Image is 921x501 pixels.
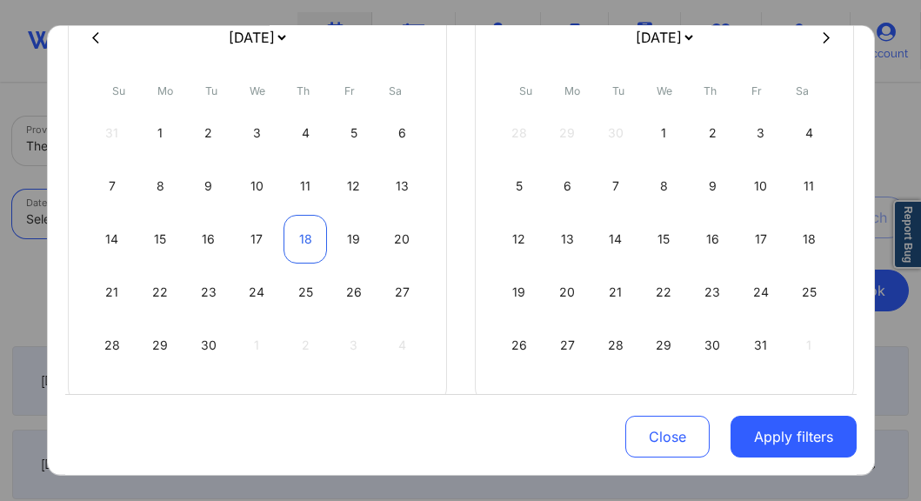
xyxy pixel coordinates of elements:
abbr: Wednesday [250,84,265,97]
div: Thu Oct 16 2025 [691,215,735,264]
abbr: Saturday [796,84,809,97]
div: Fri Sep 05 2025 [331,109,376,157]
div: Wed Sep 10 2025 [235,162,279,210]
div: Tue Sep 23 2025 [187,268,231,317]
div: Mon Oct 20 2025 [545,268,590,317]
div: Mon Sep 08 2025 [138,162,183,210]
div: Fri Oct 03 2025 [738,109,783,157]
div: Fri Oct 17 2025 [738,215,783,264]
div: Sat Oct 18 2025 [787,215,831,264]
div: Sun Oct 05 2025 [497,162,542,210]
div: Mon Sep 15 2025 [138,215,183,264]
div: Wed Sep 03 2025 [235,109,279,157]
div: Mon Oct 27 2025 [545,321,590,370]
div: Fri Oct 24 2025 [738,268,783,317]
abbr: Friday [344,84,355,97]
div: Fri Sep 19 2025 [331,215,376,264]
button: Apply filters [731,416,857,458]
button: Close [625,416,710,458]
abbr: Tuesday [205,84,217,97]
div: Sat Sep 20 2025 [380,215,424,264]
div: Sat Sep 13 2025 [380,162,424,210]
abbr: Wednesday [657,84,672,97]
abbr: Thursday [704,84,717,97]
div: Sun Sep 07 2025 [90,162,135,210]
div: Mon Sep 22 2025 [138,268,183,317]
div: Thu Oct 23 2025 [691,268,735,317]
abbr: Saturday [389,84,402,97]
div: Thu Oct 02 2025 [691,109,735,157]
div: Wed Sep 17 2025 [235,215,279,264]
div: Wed Oct 01 2025 [642,109,686,157]
div: Tue Oct 28 2025 [594,321,638,370]
div: Fri Oct 10 2025 [738,162,783,210]
abbr: Sunday [519,84,532,97]
abbr: Tuesday [612,84,624,97]
div: Sat Sep 27 2025 [380,268,424,317]
div: Sat Oct 11 2025 [787,162,831,210]
div: Sun Oct 12 2025 [497,215,542,264]
div: Sat Oct 25 2025 [787,268,831,317]
abbr: Friday [751,84,762,97]
div: Tue Oct 07 2025 [594,162,638,210]
abbr: Thursday [297,84,310,97]
div: Fri Oct 31 2025 [738,321,783,370]
div: Sat Oct 04 2025 [787,109,831,157]
div: Tue Sep 16 2025 [187,215,231,264]
div: Sun Sep 14 2025 [90,215,135,264]
div: Tue Sep 02 2025 [187,109,231,157]
div: Tue Sep 30 2025 [187,321,231,370]
abbr: Sunday [112,84,125,97]
div: Thu Sep 04 2025 [284,109,328,157]
div: Thu Oct 09 2025 [691,162,735,210]
abbr: Monday [157,84,173,97]
div: Tue Sep 09 2025 [187,162,231,210]
div: Wed Oct 15 2025 [642,215,686,264]
div: Tue Oct 14 2025 [594,215,638,264]
div: Fri Sep 26 2025 [331,268,376,317]
div: Thu Oct 30 2025 [691,321,735,370]
div: Mon Sep 01 2025 [138,109,183,157]
div: Wed Sep 24 2025 [235,268,279,317]
abbr: Monday [564,84,580,97]
div: Tue Oct 21 2025 [594,268,638,317]
div: Sun Oct 19 2025 [497,268,542,317]
div: Sun Oct 26 2025 [497,321,542,370]
div: Sun Sep 28 2025 [90,321,135,370]
div: Thu Sep 11 2025 [284,162,328,210]
div: Fri Sep 12 2025 [331,162,376,210]
div: Sun Sep 21 2025 [90,268,135,317]
div: Thu Sep 25 2025 [284,268,328,317]
div: Mon Oct 06 2025 [545,162,590,210]
div: Wed Oct 22 2025 [642,268,686,317]
div: Sat Sep 06 2025 [380,109,424,157]
div: Thu Sep 18 2025 [284,215,328,264]
div: Mon Oct 13 2025 [545,215,590,264]
div: Wed Oct 29 2025 [642,321,686,370]
div: Wed Oct 08 2025 [642,162,686,210]
div: Mon Sep 29 2025 [138,321,183,370]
